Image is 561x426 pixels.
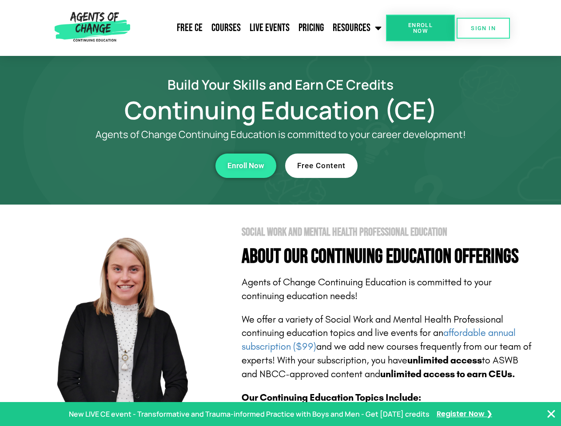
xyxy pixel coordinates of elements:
[437,408,492,421] a: Register Now ❯
[172,17,207,39] a: Free CE
[285,154,358,178] a: Free Content
[242,392,421,403] b: Our Continuing Education Topics Include:
[400,22,441,34] span: Enroll Now
[242,313,534,381] p: We offer a variety of Social Work and Mental Health Professional continuing education topics and ...
[227,162,264,170] span: Enroll Now
[245,17,294,39] a: Live Events
[386,15,455,41] a: Enroll Now
[28,100,534,120] h1: Continuing Education (CE)
[457,18,510,39] a: SIGN IN
[215,154,276,178] a: Enroll Now
[294,17,328,39] a: Pricing
[297,162,346,170] span: Free Content
[207,17,245,39] a: Courses
[134,17,386,39] nav: Menu
[69,408,430,421] p: New LIVE CE event - Transformative and Trauma-informed Practice with Boys and Men - Get [DATE] cr...
[242,247,534,267] h4: About Our Continuing Education Offerings
[63,129,498,140] p: Agents of Change Continuing Education is committed to your career development!
[546,409,557,419] button: Close Banner
[407,355,482,366] b: unlimited access
[242,227,534,238] h2: Social Work and Mental Health Professional Education
[28,78,534,91] h2: Build Your Skills and Earn CE Credits
[242,276,492,302] span: Agents of Change Continuing Education is committed to your continuing education needs!
[328,17,386,39] a: Resources
[471,25,496,31] span: SIGN IN
[380,368,515,380] b: unlimited access to earn CEUs.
